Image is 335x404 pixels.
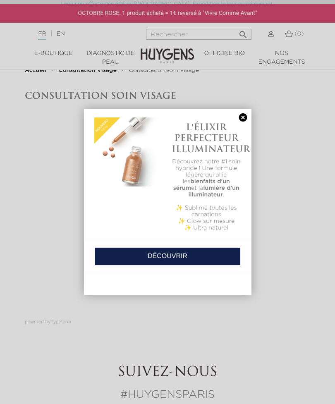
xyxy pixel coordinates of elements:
h1: L'ÉLIXIR PERFECTEUR ILLUMINATEUR [172,122,241,154]
b: lumière d'un illuminateur [188,185,239,198]
p: ✨ Glow sur mesure [172,218,241,225]
b: bienfaits d'un sérum [173,179,230,191]
p: ✨ Ultra naturel [172,225,241,231]
p: ✨ Sublime toutes les carnations [172,205,241,218]
a: DÉCOUVRIR [95,247,241,265]
p: Découvrez notre #1 soin hybride ! Une formule légère qui allie les et la . [172,158,241,198]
